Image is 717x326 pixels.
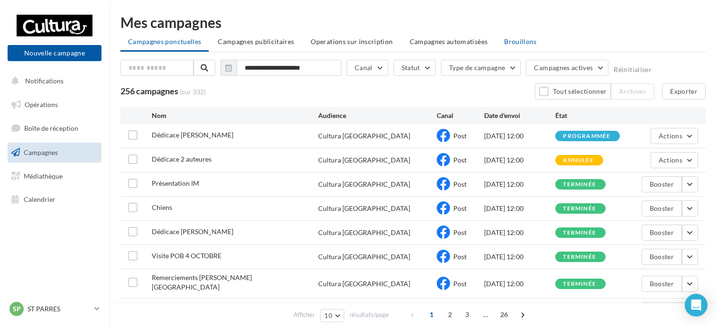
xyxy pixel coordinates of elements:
[318,131,410,141] div: Cultura [GEOGRAPHIC_DATA]
[611,83,654,100] button: Archiver
[563,281,596,287] div: terminée
[484,252,555,262] div: [DATE] 12:00
[28,304,91,314] p: ST PARRES
[437,111,484,120] div: Canal
[318,252,410,262] div: Cultura [GEOGRAPHIC_DATA]
[8,45,101,61] button: Nouvelle campagne
[152,273,252,291] span: Remerciements Clés de Troyes
[394,60,436,76] button: Statut
[320,309,344,322] button: 10
[24,124,78,132] span: Boîte de réception
[555,111,626,120] div: État
[6,166,103,186] a: Médiathèque
[478,307,493,322] span: ...
[120,86,178,96] span: 256 campagnes
[484,204,555,213] div: [DATE] 12:00
[318,180,410,189] div: Cultura [GEOGRAPHIC_DATA]
[685,294,708,317] div: Open Intercom Messenger
[24,195,55,203] span: Calendrier
[642,176,682,192] button: Booster
[484,228,555,237] div: [DATE] 12:00
[318,204,410,213] div: Cultura [GEOGRAPHIC_DATA]
[642,200,682,217] button: Booster
[484,131,555,141] div: [DATE] 12:00
[484,279,555,289] div: [DATE] 12:00
[24,148,58,156] span: Campagnes
[563,230,596,236] div: terminée
[152,179,199,187] span: Présentation IM
[453,280,467,288] span: Post
[318,228,410,237] div: Cultura [GEOGRAPHIC_DATA]
[152,111,318,120] div: Nom
[152,131,233,139] span: Dédicace David Petit-Laurent
[659,156,682,164] span: Actions
[563,133,610,139] div: programmée
[642,225,682,241] button: Booster
[25,100,58,109] span: Opérations
[484,155,555,165] div: [DATE] 12:00
[526,60,608,76] button: Campagnes actives
[484,180,555,189] div: [DATE] 12:00
[535,83,611,100] button: Tout sélectionner
[453,228,467,236] span: Post
[294,310,315,319] span: Afficher
[563,157,593,163] div: annulée
[642,276,682,292] button: Booster
[347,60,388,76] button: Canal
[25,77,64,85] span: Notifications
[152,252,221,260] span: Visite POB 4 OCTOBRE
[460,307,475,322] span: 3
[563,206,596,212] div: terminée
[311,37,393,45] span: Operations sur inscription
[642,302,682,318] button: Booster
[318,111,437,120] div: Audience
[563,181,596,188] div: terminée
[453,132,467,140] span: Post
[441,60,521,76] button: Type de campagne
[442,307,458,322] span: 2
[152,227,233,235] span: Dédicace M.A Graff
[453,204,467,212] span: Post
[6,118,103,138] a: Boîte de réception
[6,95,103,115] a: Opérations
[120,15,706,29] div: Mes campagnes
[651,152,698,168] button: Actions
[349,310,389,319] span: résultats/page
[659,132,682,140] span: Actions
[496,307,512,322] span: 26
[318,155,410,165] div: Cultura [GEOGRAPHIC_DATA]
[642,249,682,265] button: Booster
[534,63,593,72] span: Campagnes actives
[424,307,439,322] span: 1
[8,300,101,318] a: SP ST PARRES
[218,37,294,45] span: Campagnes publicitaires
[453,156,467,164] span: Post
[24,172,63,180] span: Médiathèque
[6,190,103,209] a: Calendrier
[13,304,21,314] span: SP
[6,71,100,91] button: Notifications
[453,253,467,261] span: Post
[614,66,652,73] button: Réinitialiser
[453,180,467,188] span: Post
[318,279,410,289] div: Cultura [GEOGRAPHIC_DATA]
[484,111,555,120] div: Date d'envoi
[410,37,488,45] span: Campagnes automatisées
[504,37,537,45] span: Brouillons
[152,203,172,211] span: Chiens
[662,83,706,100] button: Exporter
[324,312,332,319] span: 10
[651,128,698,144] button: Actions
[6,143,103,163] a: Campagnes
[180,87,206,97] span: (sur 332)
[563,254,596,260] div: terminée
[152,155,211,163] span: Dédicace 2 auteures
